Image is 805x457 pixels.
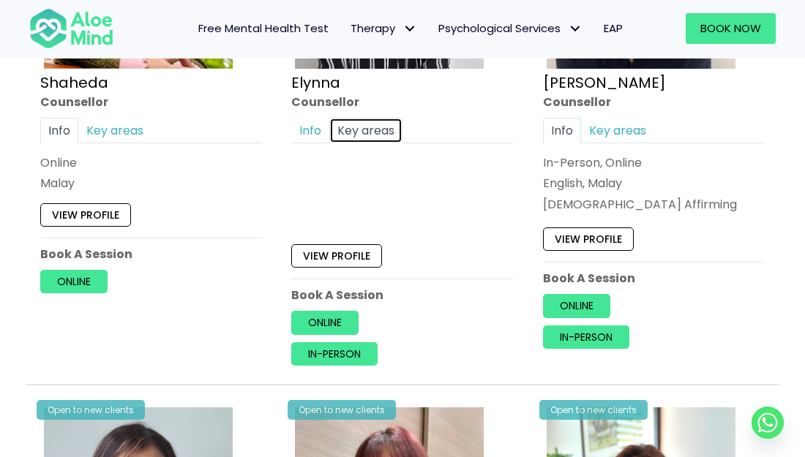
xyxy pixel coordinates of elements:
[291,93,513,110] div: Counsellor
[539,400,648,420] div: Open to new clients
[40,154,262,171] div: Online
[291,287,513,303] p: Book A Session
[29,7,113,50] img: Aloe mind Logo
[288,400,396,420] div: Open to new clients
[543,72,666,92] a: [PERSON_NAME]
[543,325,629,348] a: In-person
[543,294,610,317] a: Online
[351,20,416,36] span: Therapy
[604,20,623,36] span: EAP
[543,93,765,110] div: Counsellor
[40,175,262,192] p: Malay
[291,311,359,334] a: Online
[543,154,765,171] div: In-Person, Online
[564,18,585,39] span: Psychological Services: submenu
[37,400,145,420] div: Open to new clients
[340,13,427,44] a: TherapyTherapy: submenu
[40,270,108,293] a: Online
[543,175,765,192] p: English, Malay
[40,72,108,92] a: Shaheda
[543,118,581,143] a: Info
[543,227,634,250] a: View profile
[581,118,654,143] a: Key areas
[543,195,765,212] div: [DEMOGRAPHIC_DATA] Affirming
[40,93,262,110] div: Counsellor
[752,407,784,439] a: Whatsapp
[291,341,378,365] a: In-person
[438,20,582,36] span: Psychological Services
[399,18,420,39] span: Therapy: submenu
[291,72,340,92] a: Elynna
[543,270,765,287] p: Book A Session
[40,203,131,226] a: View profile
[329,118,402,143] a: Key areas
[40,245,262,262] p: Book A Session
[78,118,151,143] a: Key areas
[291,118,329,143] a: Info
[198,20,329,36] span: Free Mental Health Test
[686,13,776,44] a: Book Now
[128,13,634,44] nav: Menu
[40,118,78,143] a: Info
[700,20,761,36] span: Book Now
[291,244,382,268] a: View profile
[187,13,340,44] a: Free Mental Health Test
[427,13,593,44] a: Psychological ServicesPsychological Services: submenu
[593,13,634,44] a: EAP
